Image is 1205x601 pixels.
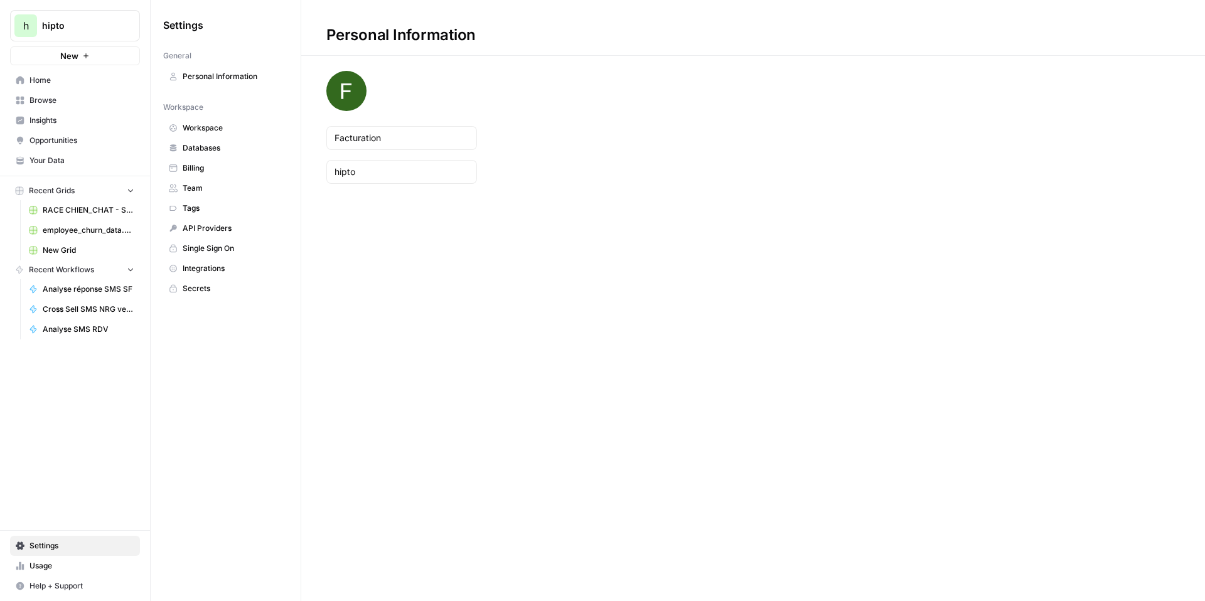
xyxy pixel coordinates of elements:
[10,130,140,151] a: Opportunities
[326,71,367,111] img: avatar
[43,205,134,216] span: RACE CHIEN_CHAT - SANTEVET - GLOBAL.csv
[163,158,288,178] a: Billing
[29,135,134,146] span: Opportunities
[163,118,288,138] a: Workspace
[163,198,288,218] a: Tags
[23,18,29,33] span: h
[23,200,140,220] a: RACE CHIEN_CHAT - SANTEVET - GLOBAL.csv
[29,580,134,592] span: Help + Support
[183,162,282,174] span: Billing
[43,304,134,315] span: Cross Sell SMS NRG vers FIB- "Imprecis- Positif"
[183,142,282,154] span: Databases
[10,151,140,171] a: Your Data
[163,279,288,299] a: Secrets
[29,155,134,166] span: Your Data
[10,181,140,200] button: Recent Grids
[29,540,134,551] span: Settings
[183,71,282,82] span: Personal Information
[43,324,134,335] span: Analyse SMS RDV
[183,183,282,194] span: Team
[10,90,140,110] a: Browse
[29,264,94,275] span: Recent Workflows
[163,238,288,258] a: Single Sign On
[163,18,203,33] span: Settings
[10,260,140,279] button: Recent Workflows
[10,46,140,65] button: New
[29,560,134,572] span: Usage
[23,299,140,319] a: Cross Sell SMS NRG vers FIB- "Imprecis- Positif"
[183,122,282,134] span: Workspace
[29,95,134,106] span: Browse
[163,66,288,87] a: Personal Information
[29,75,134,86] span: Home
[183,263,282,274] span: Integrations
[10,576,140,596] button: Help + Support
[43,245,134,256] span: New Grid
[163,50,191,61] span: General
[10,556,140,576] a: Usage
[43,284,134,295] span: Analyse réponse SMS SF
[42,19,118,32] span: hipto
[183,243,282,254] span: Single Sign On
[60,50,78,62] span: New
[23,319,140,339] a: Analyse SMS RDV
[29,185,75,196] span: Recent Grids
[10,70,140,90] a: Home
[10,536,140,556] a: Settings
[183,203,282,214] span: Tags
[10,10,140,41] button: Workspace: hipto
[163,178,288,198] a: Team
[183,283,282,294] span: Secrets
[163,138,288,158] a: Databases
[183,223,282,234] span: API Providers
[29,115,134,126] span: Insights
[43,225,134,236] span: employee_churn_data.csv
[163,102,203,113] span: Workspace
[23,279,140,299] a: Analyse réponse SMS SF
[23,220,140,240] a: employee_churn_data.csv
[163,218,288,238] a: API Providers
[301,25,501,45] div: Personal Information
[23,240,140,260] a: New Grid
[163,258,288,279] a: Integrations
[10,110,140,130] a: Insights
